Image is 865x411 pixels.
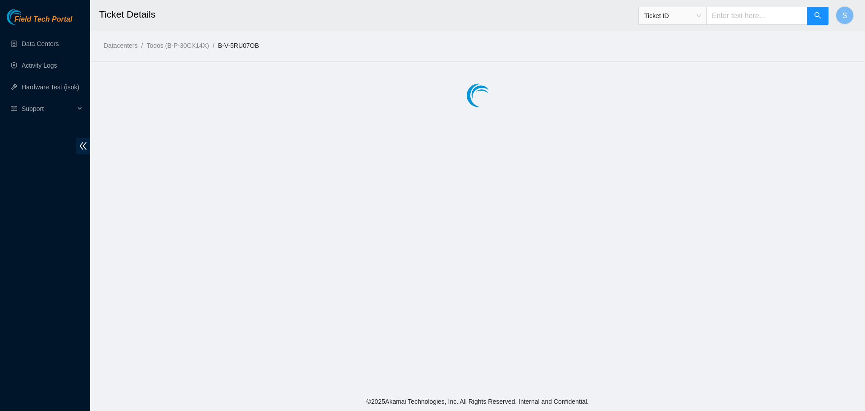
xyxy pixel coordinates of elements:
span: search [814,12,821,20]
button: S [836,6,854,24]
a: B-V-5RU07OB [218,42,259,49]
span: read [11,106,17,112]
a: Data Centers [22,40,59,47]
span: double-left [76,138,90,154]
a: Activity Logs [22,62,57,69]
a: Datacenters [104,42,137,49]
span: Ticket ID [644,9,701,23]
span: Support [22,100,75,118]
img: Akamai Technologies [7,9,46,25]
span: Field Tech Portal [14,15,72,24]
span: S [842,10,847,21]
span: / [141,42,143,49]
a: Akamai TechnologiesField Tech Portal [7,16,72,28]
input: Enter text here... [706,7,807,25]
a: Todos (B-P-30CX14X) [146,42,209,49]
span: / [213,42,214,49]
button: search [807,7,829,25]
a: Hardware Test (isok) [22,83,79,91]
footer: © 2025 Akamai Technologies, Inc. All Rights Reserved. Internal and Confidential. [90,392,865,411]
